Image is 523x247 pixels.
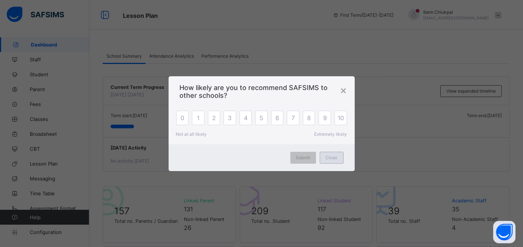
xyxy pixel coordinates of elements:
[176,131,207,137] span: Not at all likely
[228,114,232,122] span: 3
[493,221,516,243] button: Open asap
[291,114,295,122] span: 7
[197,114,200,122] span: 1
[307,114,311,122] span: 8
[180,84,344,99] span: How likely are you to recommend SAFSIMS to other schools?
[176,110,189,125] div: 0
[296,155,310,160] span: Submit
[338,114,344,122] span: 10
[323,114,327,122] span: 9
[275,114,279,122] span: 6
[340,84,347,96] div: ×
[260,114,264,122] span: 5
[212,114,216,122] span: 2
[315,131,347,137] span: Extremely likely
[326,155,338,160] span: Close
[244,114,248,122] span: 4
